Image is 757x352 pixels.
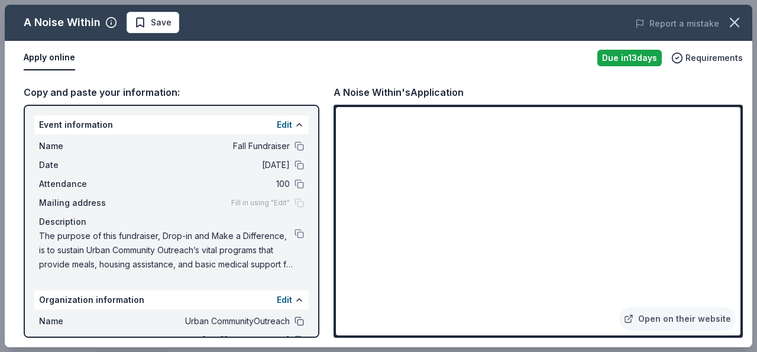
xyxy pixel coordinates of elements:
[39,158,118,172] span: Date
[118,158,290,172] span: [DATE]
[34,115,309,134] div: Event information
[127,12,179,33] button: Save
[118,333,290,347] span: [URL][DOMAIN_NAME]
[39,177,118,191] span: Attendance
[597,50,662,66] div: Due in 13 days
[334,85,464,100] div: A Noise Within's Application
[39,314,118,328] span: Name
[39,215,304,229] div: Description
[118,314,290,328] span: Urban CommunityOutreach
[24,85,319,100] div: Copy and paste your information:
[635,17,719,31] button: Report a mistake
[685,51,743,65] span: Requirements
[118,177,290,191] span: 100
[118,139,290,153] span: Fall Fundraiser
[151,15,172,30] span: Save
[231,198,290,208] span: Fill in using "Edit"
[671,51,743,65] button: Requirements
[277,118,292,132] button: Edit
[24,13,101,32] div: A Noise Within
[336,107,740,335] iframe: To enrich screen reader interactions, please activate Accessibility in Grammarly extension settings
[39,333,118,347] span: Website
[39,196,118,210] span: Mailing address
[39,229,295,272] span: The purpose of this fundraiser, Drop-in and Make a Difference, is to sustain Urban Community Outr...
[277,293,292,307] button: Edit
[619,307,736,331] a: Open on their website
[34,290,309,309] div: Organization information
[39,139,118,153] span: Name
[24,46,75,70] button: Apply online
